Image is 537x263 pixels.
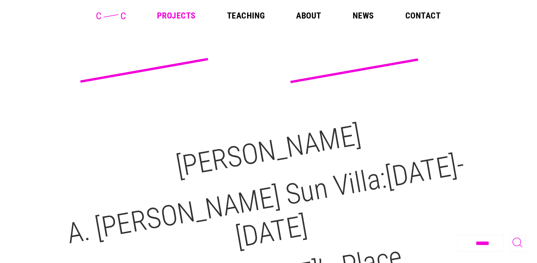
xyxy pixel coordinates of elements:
a: A. [PERSON_NAME] Sun Villa:[DATE]-[DATE] [64,147,467,254]
button: Toggle Search [509,235,526,252]
a: About [296,11,321,20]
a: Contact [405,11,441,20]
a: Teaching [227,11,265,20]
nav: Main Menu [157,11,441,20]
a: News [353,11,374,20]
a: [PERSON_NAME] [174,118,363,184]
a: Projects [157,11,196,20]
